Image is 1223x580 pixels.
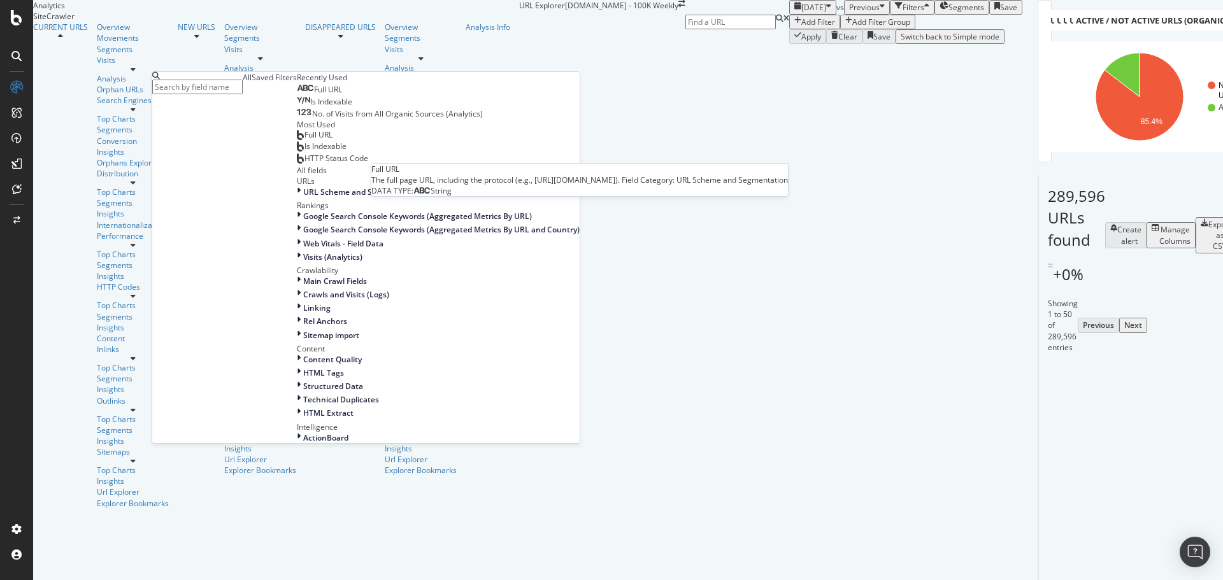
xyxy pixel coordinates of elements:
[97,187,169,197] div: Top Charts
[801,17,835,27] div: Add Filter
[97,73,169,84] a: Analysis
[304,141,347,152] span: Is Indexable
[97,84,169,95] a: Orphan URLs
[1159,224,1191,246] div: Manage Columns
[97,168,169,179] a: Distribution
[97,446,169,457] a: Sitemaps
[97,362,169,373] a: Top Charts
[224,32,296,43] div: Segments
[371,174,788,185] div: The full page URL, including the protocol (e.g., [URL][DOMAIN_NAME]). Field Category: URL Scheme ...
[303,276,367,286] span: Main Crawl Fields
[97,260,169,271] div: Segments
[97,384,169,395] a: Insights
[1124,320,1142,330] div: Next
[97,465,169,476] a: Top Charts
[1119,318,1147,332] button: Next
[97,333,169,344] a: Content
[826,29,862,44] button: Clear
[97,197,169,208] a: Segments
[789,15,840,29] button: Add Filter
[303,187,420,197] span: URL Scheme and Segmentation
[371,164,788,174] div: Full URL
[97,136,169,146] a: Conversion
[314,84,342,95] span: Full URL
[385,44,457,55] a: Visits
[303,394,379,405] span: Technical Duplicates
[97,95,169,106] a: Search Engines
[303,289,389,300] span: Crawls and Visits (Logs)
[297,72,580,83] div: Recently Used
[97,311,169,322] div: Segments
[1053,264,1084,285] div: +0%
[685,15,776,29] input: Find a URL
[97,208,169,219] div: Insights
[97,22,169,32] a: Overview
[97,157,169,168] a: Orphans Explorer
[1078,318,1119,332] button: Previous
[385,454,457,465] a: Url Explorer
[97,498,169,509] div: Explorer Bookmarks
[97,395,169,406] div: Outlinks
[303,432,348,443] span: ActionBoard
[97,249,169,260] a: Top Charts
[97,281,169,292] a: HTTP Codes
[801,31,821,42] div: Apply
[385,22,457,32] a: Overview
[97,44,169,55] a: Segments
[224,22,296,32] a: Overview
[224,465,296,476] div: Explorer Bookmarks
[789,29,826,44] button: Apply
[303,354,362,365] span: Content Quality
[97,113,169,124] a: Top Charts
[303,224,580,235] span: Google Search Console Keywords (Aggregated Metrics By URL and Country)
[303,238,383,249] span: Web Vitals - Field Data
[97,32,169,43] a: Movements
[1048,298,1078,353] div: Showing 1 to 50 of 289,596 entries
[97,414,169,425] div: Top Charts
[224,454,296,465] a: Url Explorer
[836,2,844,13] span: vs
[1105,222,1147,248] button: Create alert
[178,22,215,32] div: NEW URLS
[224,44,296,55] a: Visits
[97,373,169,384] div: Segments
[385,62,457,73] a: Analysis
[305,22,376,32] a: DISAPPEARED URLS
[252,72,297,83] div: Saved Filters
[385,465,457,476] a: Explorer Bookmarks
[385,443,457,454] a: Insights
[297,343,580,354] div: Content
[303,381,363,392] span: Structured Data
[1141,117,1162,126] text: 85.4%
[1048,185,1105,250] span: 289,596 URLs found
[97,146,169,157] a: Insights
[1147,222,1196,248] button: Manage Columns
[385,32,457,43] a: Segments
[97,476,169,486] div: Insights
[303,330,359,341] span: Sitemap import
[303,367,344,378] span: HTML Tags
[97,55,169,66] a: Visits
[97,486,169,497] div: Url Explorer
[224,62,296,73] a: Analysis
[97,300,169,311] a: Top Charts
[371,185,413,196] span: DATA TYPE:
[297,176,580,187] div: URLs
